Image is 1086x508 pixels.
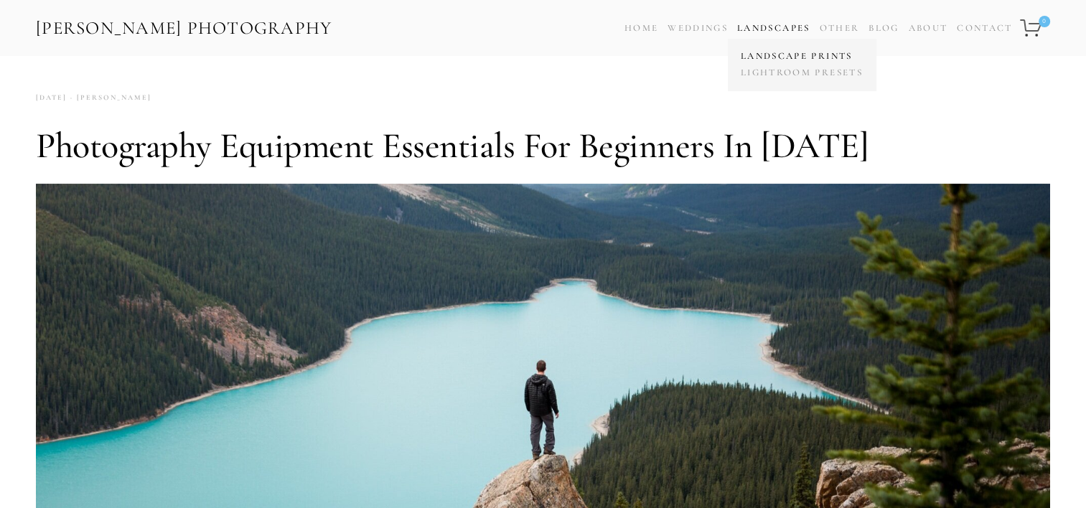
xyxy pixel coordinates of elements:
[36,124,1050,167] h1: Photography Equipment Essentials for Beginners in [DATE]
[869,18,899,39] a: Blog
[908,18,947,39] a: About
[737,65,866,81] a: Lightroom Presets
[1018,11,1052,45] a: 0 items in cart
[1039,16,1050,27] span: 0
[36,88,67,108] time: [DATE]
[737,48,866,65] a: Landscape Prints
[737,22,810,34] a: Landscapes
[67,88,151,108] a: [PERSON_NAME]
[624,18,658,39] a: Home
[668,22,728,34] a: Weddings
[957,18,1012,39] a: Contact
[34,12,334,44] a: [PERSON_NAME] Photography
[819,22,859,34] a: Other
